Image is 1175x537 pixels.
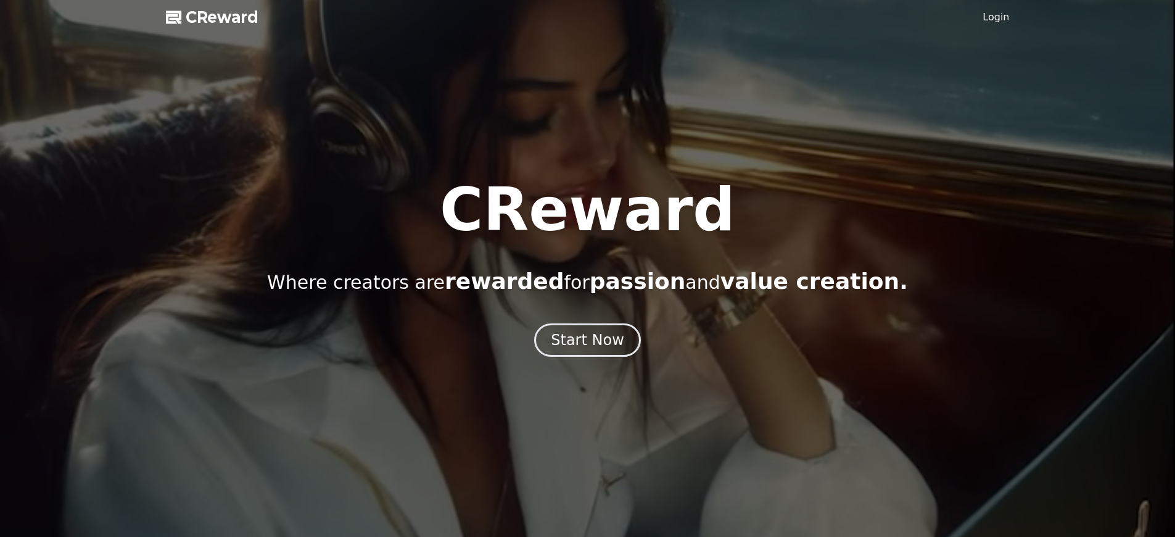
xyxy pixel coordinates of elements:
button: Start Now [534,323,641,357]
a: Messages [81,391,159,422]
span: Home [31,410,53,420]
a: Start Now [534,336,641,348]
span: Settings [183,410,213,420]
span: passion [590,268,686,294]
a: Login [983,10,1009,25]
span: Messages [102,410,139,420]
span: CReward [186,7,258,27]
h1: CReward [440,180,735,239]
span: rewarded [445,268,564,294]
span: value creation. [720,268,908,294]
p: Where creators are for and [267,269,908,294]
a: Settings [159,391,237,422]
a: Home [4,391,81,422]
div: Start Now [551,330,624,350]
a: CReward [166,7,258,27]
